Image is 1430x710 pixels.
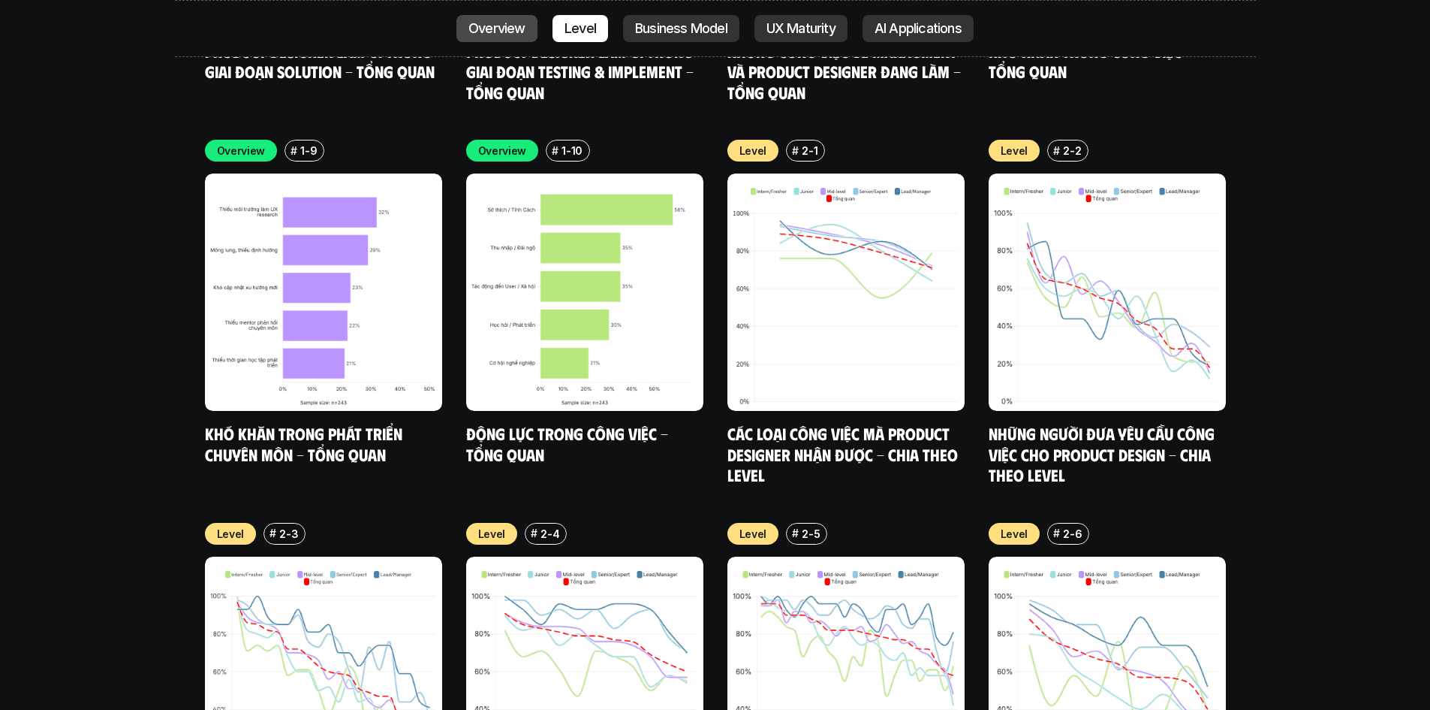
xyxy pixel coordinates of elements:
p: Business Model [635,21,727,36]
h6: # [269,527,276,539]
p: 1-9 [300,143,317,159]
h6: # [792,527,799,539]
p: Overview [217,143,266,159]
p: 2-2 [1063,143,1081,159]
a: Level [552,15,608,42]
p: Level [217,526,245,542]
a: Business Model [623,15,739,42]
a: Overview [456,15,537,42]
p: Level [1001,143,1028,159]
p: Level [564,21,596,36]
p: 1-10 [561,143,583,159]
a: AI Applications [863,15,974,42]
a: Khó khăn trong công việc - Tổng quan [989,41,1197,82]
p: 2-6 [1063,526,1082,542]
h6: # [1053,145,1060,156]
a: Động lực trong công việc - Tổng quan [466,423,672,464]
p: UX Maturity [766,21,835,36]
p: Level [739,143,767,159]
p: AI Applications [875,21,962,36]
h6: # [552,145,558,156]
h6: # [792,145,799,156]
p: Overview [468,21,525,36]
a: Các loại công việc mà Product Designer nhận được - Chia theo Level [727,423,962,485]
a: Khó khăn trong phát triển chuyên môn - Tổng quan [205,423,406,464]
p: Level [478,526,506,542]
p: Level [1001,526,1028,542]
p: 2-1 [802,143,817,159]
h6: # [1053,527,1060,539]
a: Product Designer làm gì trong giai đoạn Solution - Tổng quan [205,41,435,82]
a: UX Maturity [754,15,847,42]
h6: # [531,527,537,539]
p: Level [739,526,767,542]
a: Product Designer làm gì trong giai đoạn Testing & Implement - Tổng quan [466,41,697,102]
p: 2-4 [540,526,559,542]
a: Những công việc về Managment và Product Designer đang làm - Tổng quan [727,41,965,102]
p: 2-5 [802,526,820,542]
p: Overview [478,143,527,159]
a: Những người đưa yêu cầu công việc cho Product Design - Chia theo Level [989,423,1218,485]
h6: # [291,145,297,156]
p: 2-3 [279,526,298,542]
